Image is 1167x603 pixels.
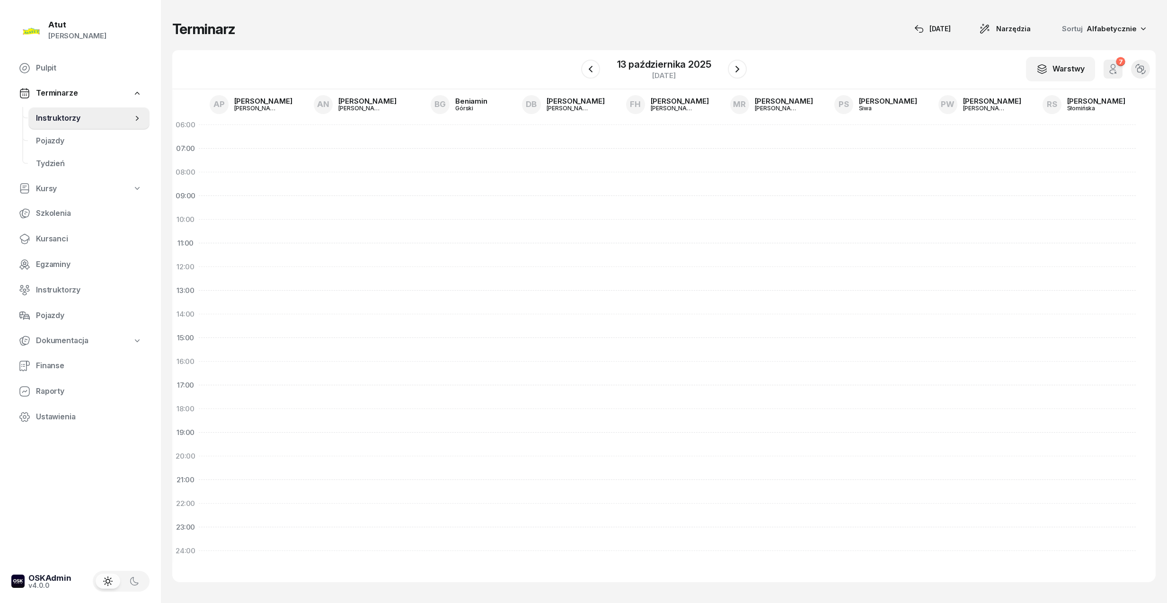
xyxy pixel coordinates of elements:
[36,385,142,398] span: Raporty
[36,87,78,99] span: Terminarze
[172,255,199,279] div: 12:00
[48,30,106,42] div: [PERSON_NAME]
[172,539,199,563] div: 24:00
[455,98,487,105] div: Beniamin
[28,574,71,582] div: OSKAdmin
[202,92,300,117] a: AP[PERSON_NAME][PERSON_NAME]
[36,411,142,423] span: Ustawienia
[514,92,612,117] a: DB[PERSON_NAME][PERSON_NAME]
[1047,100,1057,108] span: RS
[931,92,1029,117] a: PW[PERSON_NAME][PERSON_NAME]
[172,208,199,231] div: 10:00
[434,100,446,108] span: BG
[28,130,150,152] a: Pojazdy
[306,92,404,117] a: AN[PERSON_NAME][PERSON_NAME]
[755,98,813,105] div: [PERSON_NAME]
[1035,92,1133,117] a: RS[PERSON_NAME]Słomińska
[36,258,142,271] span: Egzaminy
[755,105,800,111] div: [PERSON_NAME]
[172,468,199,492] div: 21:00
[1036,63,1085,75] div: Warstwy
[172,397,199,421] div: 18:00
[36,183,57,195] span: Kursy
[172,326,199,350] div: 15:00
[723,92,821,117] a: MR[PERSON_NAME][PERSON_NAME]
[338,98,397,105] div: [PERSON_NAME]
[11,202,150,225] a: Szkolenia
[36,158,142,170] span: Tydzień
[172,160,199,184] div: 08:00
[617,60,711,69] div: 13 października 2025
[1104,60,1123,79] button: 7
[630,100,641,108] span: FH
[839,100,849,108] span: PS
[172,137,199,160] div: 07:00
[963,98,1021,105] div: [PERSON_NAME]
[172,373,199,397] div: 17:00
[36,62,142,74] span: Pulpit
[172,444,199,468] div: 20:00
[11,82,150,104] a: Terminarze
[423,92,495,117] a: BGBeniaminGórski
[963,105,1008,111] div: [PERSON_NAME]
[11,575,25,588] img: logo-xs-dark@2x.png
[1067,105,1113,111] div: Słomińska
[827,92,925,117] a: PS[PERSON_NAME]Siwa
[36,284,142,296] span: Instruktorzy
[619,92,716,117] a: FH[PERSON_NAME][PERSON_NAME]
[28,152,150,175] a: Tydzień
[36,310,142,322] span: Pojazdy
[11,330,150,352] a: Dokumentacja
[1051,19,1156,39] button: Sortuj Alfabetycznie
[11,406,150,428] a: Ustawienia
[526,100,537,108] span: DB
[1067,98,1125,105] div: [PERSON_NAME]
[338,105,384,111] div: [PERSON_NAME]
[914,23,951,35] div: [DATE]
[48,21,106,29] div: Atut
[11,355,150,377] a: Finanse
[36,233,142,245] span: Kursanci
[172,113,199,137] div: 06:00
[651,98,709,105] div: [PERSON_NAME]
[859,98,917,105] div: [PERSON_NAME]
[11,228,150,250] a: Kursanci
[213,100,225,108] span: AP
[234,98,292,105] div: [PERSON_NAME]
[36,360,142,372] span: Finanse
[11,304,150,327] a: Pojazdy
[971,19,1039,38] button: Narzędzia
[172,231,199,255] div: 11:00
[859,105,904,111] div: Siwa
[172,421,199,444] div: 19:00
[455,105,487,111] div: Górski
[172,515,199,539] div: 23:00
[172,350,199,373] div: 16:00
[547,105,592,111] div: [PERSON_NAME]
[172,20,235,37] h1: Terminarz
[11,380,150,403] a: Raporty
[1087,24,1137,33] span: Alfabetycznie
[941,100,955,108] span: PW
[234,105,280,111] div: [PERSON_NAME]
[11,279,150,301] a: Instruktorzy
[36,335,88,347] span: Dokumentacja
[906,19,959,38] button: [DATE]
[651,105,696,111] div: [PERSON_NAME]
[36,135,142,147] span: Pojazdy
[996,23,1031,35] span: Narzędzia
[36,207,142,220] span: Szkolenia
[36,112,133,124] span: Instruktorzy
[172,302,199,326] div: 14:00
[11,253,150,276] a: Egzaminy
[1116,57,1125,66] div: 7
[11,57,150,80] a: Pulpit
[172,184,199,208] div: 09:00
[617,72,711,79] div: [DATE]
[733,100,746,108] span: MR
[317,100,329,108] span: AN
[28,107,150,130] a: Instruktorzy
[28,582,71,589] div: v4.0.0
[11,178,150,200] a: Kursy
[172,279,199,302] div: 13:00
